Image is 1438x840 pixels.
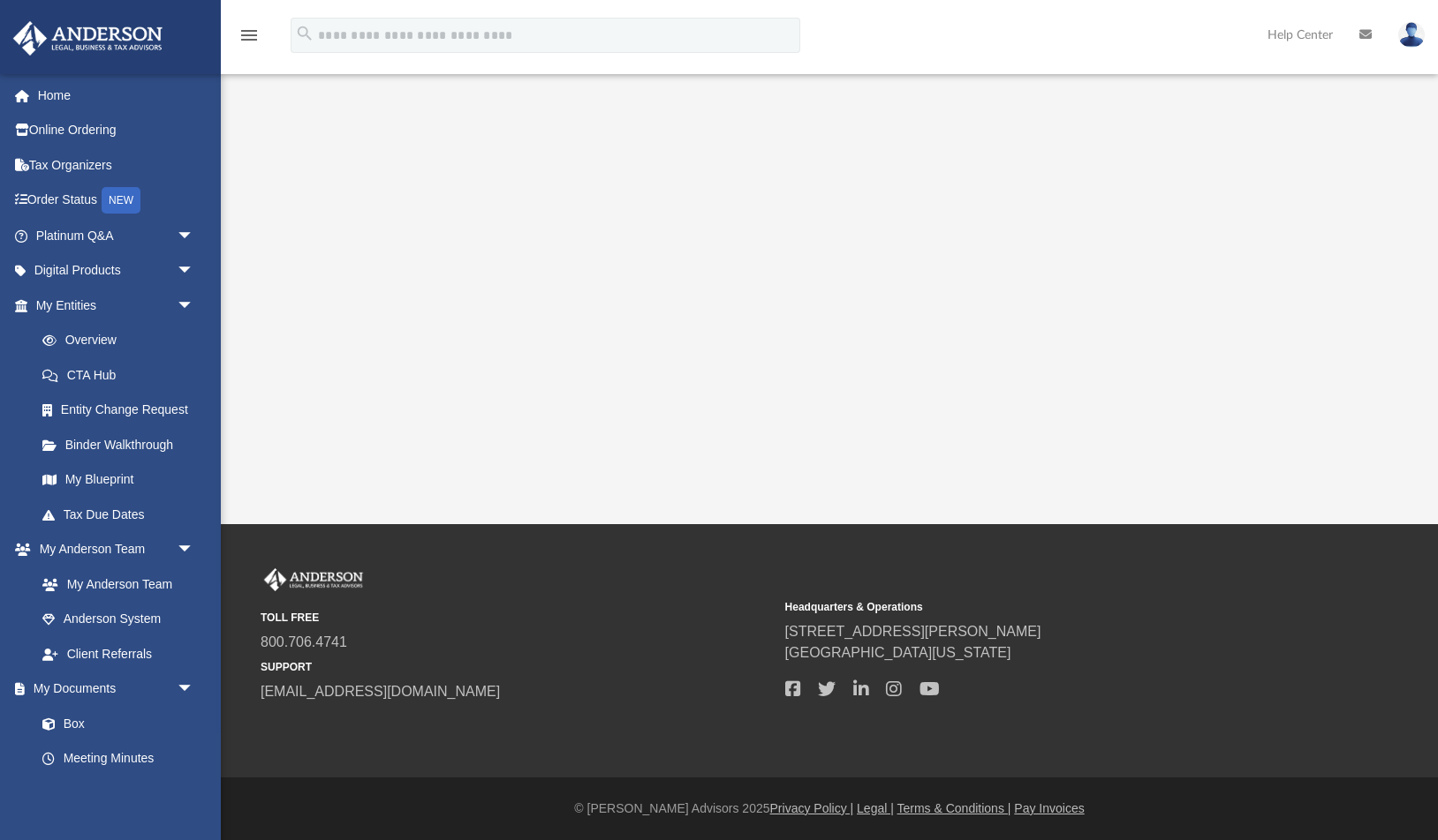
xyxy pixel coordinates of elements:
a: Entity Change Request [25,393,221,428]
a: Anderson System [25,602,212,637]
i: menu [238,25,260,46]
a: My Documentsarrow_drop_down [12,671,212,707]
a: Order StatusNEW [12,183,221,219]
a: Tax Organizers [12,147,221,183]
small: Headquarters & Operations [785,599,1298,615]
a: Online Ordering [12,113,221,148]
a: Digital Productsarrow_drop_down [12,253,221,289]
a: My Anderson Team [25,566,203,602]
a: [STREET_ADDRESS][PERSON_NAME] [785,624,1041,639]
span: arrow_drop_down [177,253,212,289]
a: Forms Library [25,776,203,811]
a: My Anderson Teamarrow_drop_down [12,532,212,567]
img: User Pic [1398,22,1425,48]
a: CTA Hub [25,357,221,393]
div: NEW [102,187,140,214]
a: Pay Invoices [1014,801,1084,815]
span: arrow_drop_down [177,218,212,254]
a: Meeting Minutes [25,741,212,776]
img: Anderson Advisors Platinum Portal [8,21,168,56]
a: Terms & Conditions | [897,801,1011,815]
small: SUPPORT [261,659,773,675]
span: arrow_drop_down [177,288,212,324]
a: Box [25,706,203,741]
a: Tax Due Dates [25,497,221,532]
a: Binder Walkthrough [25,427,221,462]
i: search [295,24,314,43]
a: Overview [25,323,221,358]
a: Platinum Q&Aarrow_drop_down [12,218,221,253]
a: Client Referrals [25,636,212,671]
img: Anderson Advisors Platinum Portal [261,568,367,591]
a: Privacy Policy | [770,801,854,815]
a: 800.706.4741 [261,634,347,649]
a: My Blueprint [25,462,212,498]
span: arrow_drop_down [177,671,212,708]
a: menu [238,34,260,46]
a: [EMAIL_ADDRESS][DOMAIN_NAME] [261,684,500,699]
a: Legal | [857,801,894,815]
div: © [PERSON_NAME] Advisors 2025 [221,799,1438,818]
a: Home [12,78,221,113]
a: [GEOGRAPHIC_DATA][US_STATE] [785,645,1011,660]
a: My Entitiesarrow_drop_down [12,288,221,323]
span: arrow_drop_down [177,532,212,568]
small: TOLL FREE [261,610,773,626]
